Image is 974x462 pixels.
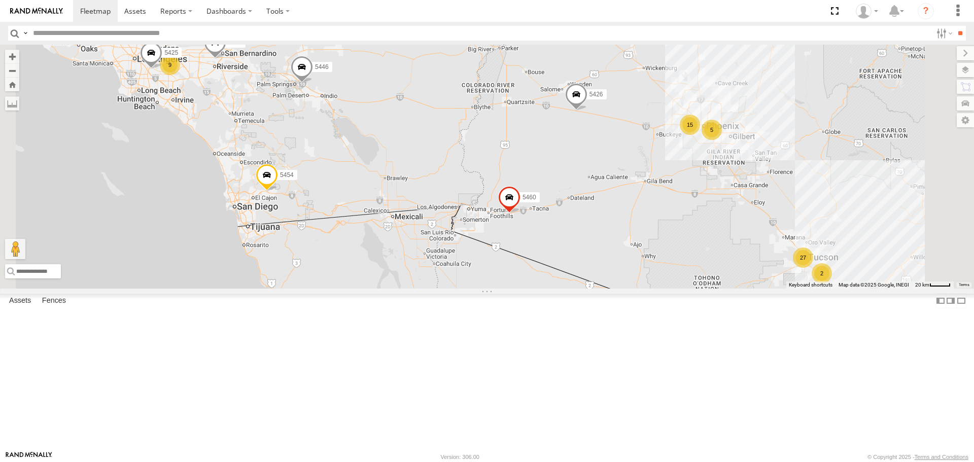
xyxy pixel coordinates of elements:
div: 5 [702,120,722,140]
label: Fences [37,294,71,308]
div: Version: 306.00 [441,454,479,460]
button: Drag Pegman onto the map to open Street View [5,239,25,259]
i: ? [918,3,934,19]
button: Zoom Home [5,78,19,91]
div: 15 [680,115,700,135]
span: 20 km [915,282,929,288]
button: Map Scale: 20 km per 38 pixels [912,281,954,289]
label: Search Query [21,26,29,41]
label: Measure [5,96,19,111]
span: Map data ©2025 Google, INEGI [839,282,909,288]
div: Edward Espinoza [852,4,882,19]
div: © Copyright 2025 - [867,454,968,460]
span: 5454 [280,172,294,179]
a: Terms (opens in new tab) [959,282,969,287]
button: Keyboard shortcuts [789,281,832,289]
label: Hide Summary Table [956,294,966,308]
img: rand-logo.svg [10,8,63,15]
div: 9 [160,55,180,75]
span: 5460 [523,194,536,201]
div: 27 [793,247,813,268]
button: Zoom in [5,50,19,63]
span: 5446 [315,63,329,70]
label: Dock Summary Table to the Left [935,294,946,308]
div: 2 [812,263,832,283]
label: Search Filter Options [932,26,954,41]
label: Assets [4,294,36,308]
label: Dock Summary Table to the Right [946,294,956,308]
span: 5426 [589,91,603,98]
a: Visit our Website [6,452,52,462]
span: 5425 [164,50,178,57]
button: Zoom out [5,63,19,78]
a: Terms and Conditions [915,454,968,460]
label: Map Settings [957,113,974,127]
